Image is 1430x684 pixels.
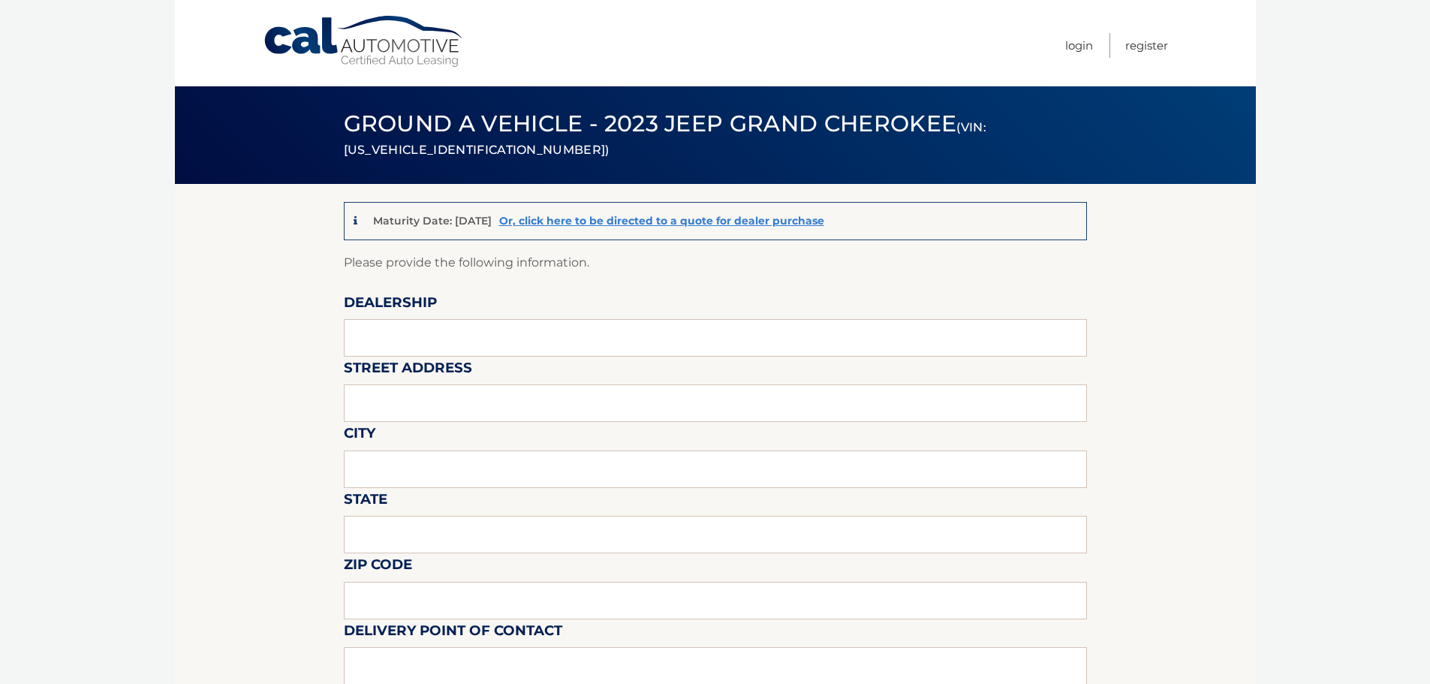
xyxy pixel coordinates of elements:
[344,357,472,384] label: Street Address
[373,214,492,227] p: Maturity Date: [DATE]
[1125,33,1168,58] a: Register
[344,422,375,450] label: City
[344,619,562,647] label: Delivery Point of Contact
[344,120,986,157] small: (VIN: [US_VEHICLE_IDENTIFICATION_NUMBER])
[1065,33,1093,58] a: Login
[344,252,1087,273] p: Please provide the following information.
[499,214,824,227] a: Or, click here to be directed to a quote for dealer purchase
[344,488,387,516] label: State
[344,110,986,160] span: Ground a Vehicle - 2023 Jeep Grand Cherokee
[263,15,465,68] a: Cal Automotive
[344,291,437,319] label: Dealership
[344,553,412,581] label: Zip Code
